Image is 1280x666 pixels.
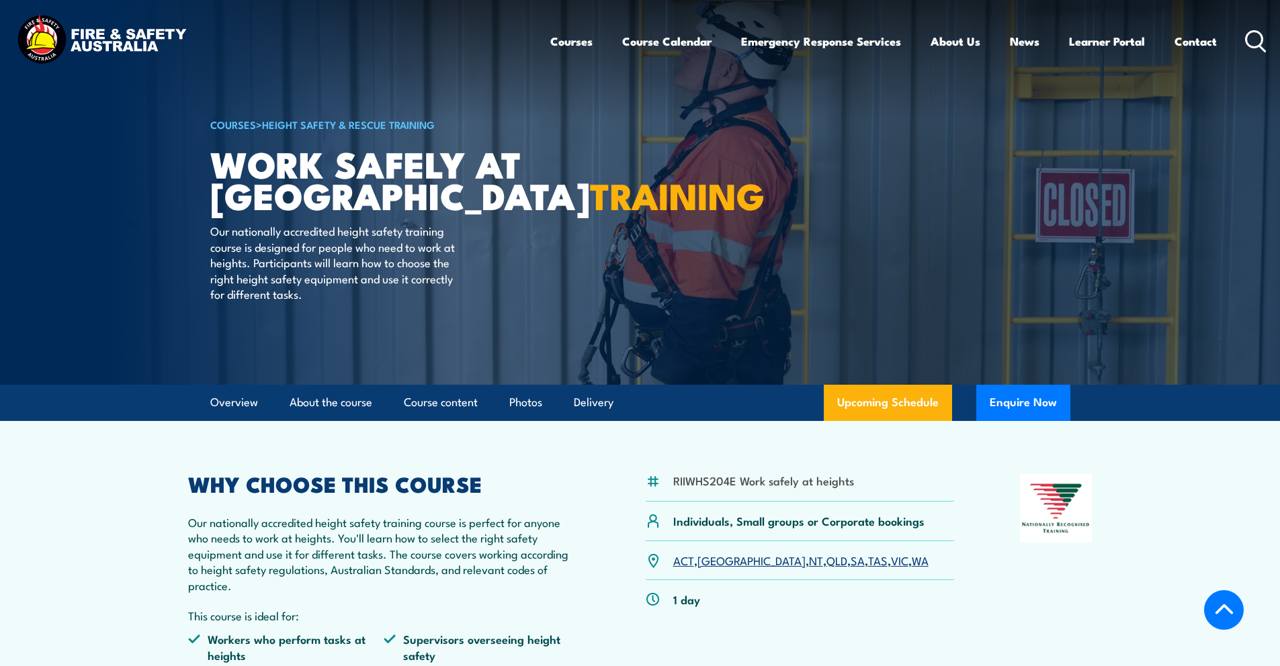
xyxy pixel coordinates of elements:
[673,473,854,488] li: RIIWHS204E Work safely at heights
[931,23,980,59] a: About Us
[673,553,929,568] p: , , , , , , ,
[188,514,581,593] p: Our nationally accredited height safety training course is perfect for anyone who needs to work a...
[891,552,908,568] a: VIC
[590,166,765,222] strong: TRAINING
[210,117,256,132] a: COURSES
[550,23,593,59] a: Courses
[1020,474,1093,542] img: Nationally Recognised Training logo.
[622,23,712,59] a: Course Calendar
[210,116,542,132] h6: >
[1069,23,1145,59] a: Learner Portal
[1010,23,1039,59] a: News
[697,552,806,568] a: [GEOGRAPHIC_DATA]
[741,23,901,59] a: Emergency Response Services
[976,385,1070,421] button: Enquire Now
[210,223,456,301] p: Our nationally accredited height safety training course is designed for people who need to work a...
[188,474,581,493] h2: WHY CHOOSE THIS COURSE
[1175,23,1217,59] a: Contact
[188,608,581,623] p: This course is ideal for:
[290,385,372,420] a: About the course
[509,385,542,420] a: Photos
[673,513,925,528] p: Individuals, Small groups or Corporate bookings
[809,552,823,568] a: NT
[262,117,435,132] a: Height Safety & Rescue Training
[210,148,542,210] h1: Work Safely at [GEOGRAPHIC_DATA]
[851,552,865,568] a: SA
[826,552,847,568] a: QLD
[384,631,580,663] li: Supervisors overseeing height safety
[210,385,258,420] a: Overview
[824,385,952,421] a: Upcoming Schedule
[404,385,478,420] a: Course content
[574,385,613,420] a: Delivery
[912,552,929,568] a: WA
[673,591,700,607] p: 1 day
[673,552,694,568] a: ACT
[868,552,888,568] a: TAS
[188,631,384,663] li: Workers who perform tasks at heights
